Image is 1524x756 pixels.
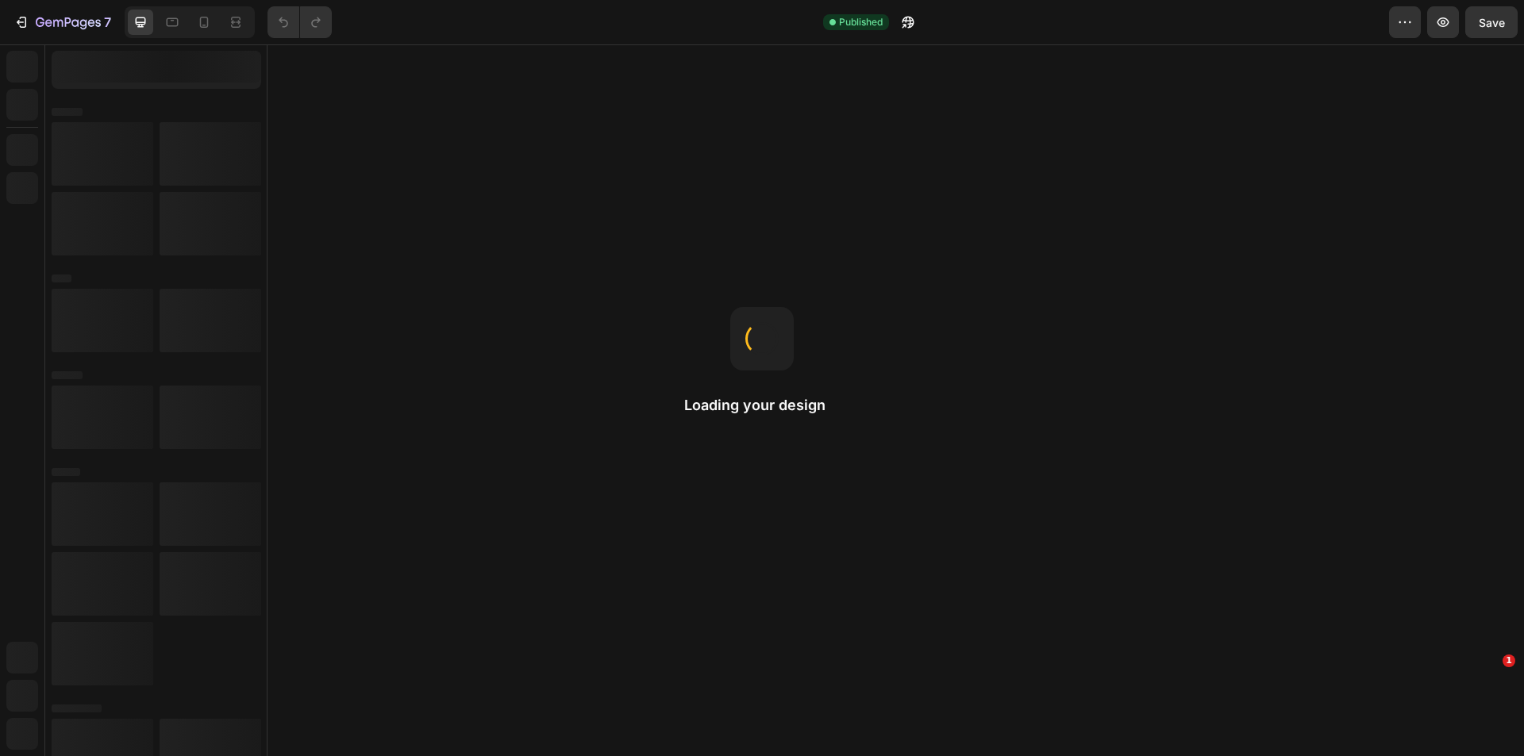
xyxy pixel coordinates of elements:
iframe: Intercom live chat [1470,678,1508,716]
div: Undo/Redo [267,6,332,38]
button: 7 [6,6,118,38]
p: 7 [104,13,111,32]
h2: Loading your design [684,396,840,415]
span: Published [839,15,883,29]
button: Save [1465,6,1518,38]
span: 1 [1503,654,1515,667]
span: Save [1479,16,1505,29]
